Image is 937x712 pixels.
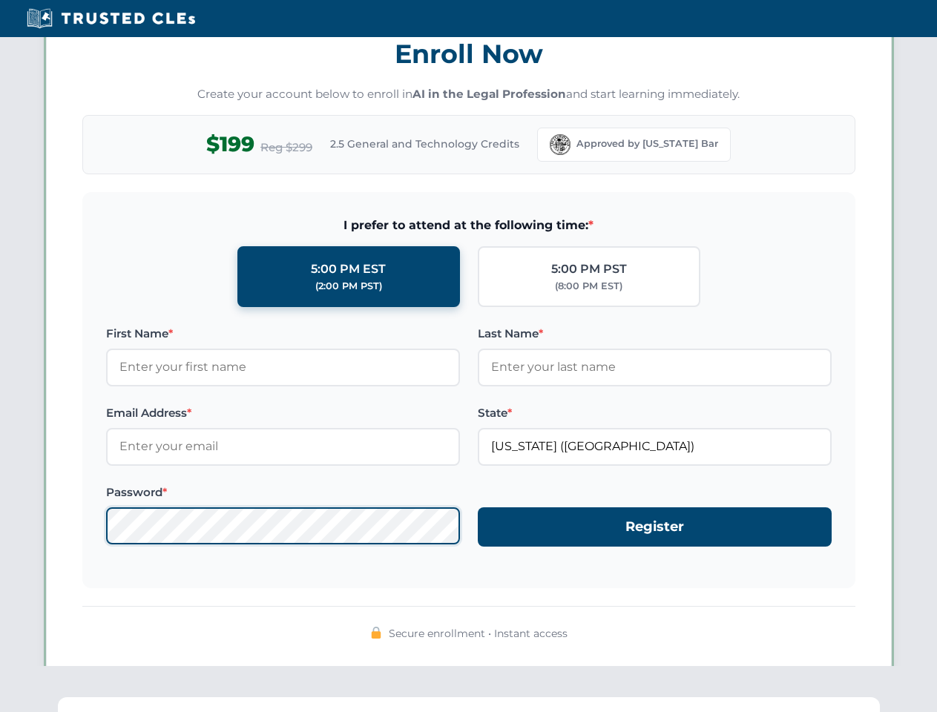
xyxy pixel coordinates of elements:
[106,484,460,501] label: Password
[315,279,382,294] div: (2:00 PM PST)
[551,260,627,279] div: 5:00 PM PST
[576,136,718,151] span: Approved by [US_STATE] Bar
[478,428,832,465] input: Florida (FL)
[260,139,312,156] span: Reg $299
[106,404,460,422] label: Email Address
[478,404,832,422] label: State
[106,349,460,386] input: Enter your first name
[412,87,566,101] strong: AI in the Legal Profession
[106,428,460,465] input: Enter your email
[311,260,386,279] div: 5:00 PM EST
[370,627,382,639] img: 🔒
[106,216,832,235] span: I prefer to attend at the following time:
[22,7,200,30] img: Trusted CLEs
[389,625,568,642] span: Secure enrollment • Instant access
[555,279,622,294] div: (8:00 PM EST)
[206,128,254,161] span: $199
[478,349,832,386] input: Enter your last name
[106,325,460,343] label: First Name
[478,325,832,343] label: Last Name
[330,136,519,152] span: 2.5 General and Technology Credits
[82,30,855,77] h3: Enroll Now
[550,134,571,155] img: Florida Bar
[478,507,832,547] button: Register
[82,86,855,103] p: Create your account below to enroll in and start learning immediately.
